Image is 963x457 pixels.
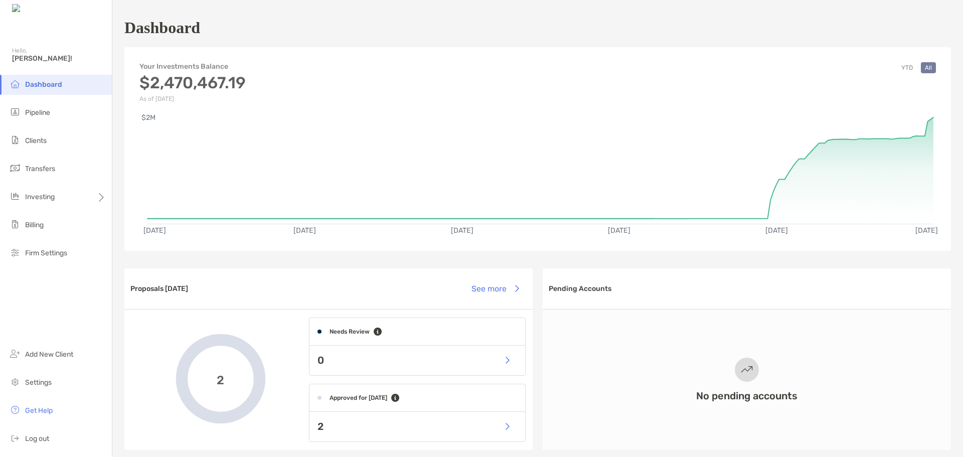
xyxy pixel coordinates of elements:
span: Investing [25,193,55,201]
text: [DATE] [451,226,473,235]
span: Firm Settings [25,249,67,257]
h3: Pending Accounts [549,284,611,293]
p: 2 [317,420,324,433]
span: Log out [25,434,49,443]
h1: Dashboard [124,19,200,37]
img: billing icon [9,218,21,230]
img: firm-settings icon [9,246,21,258]
img: get-help icon [9,404,21,416]
h3: No pending accounts [696,390,797,402]
img: add_new_client icon [9,348,21,360]
span: Settings [25,378,52,387]
text: [DATE] [143,226,166,235]
img: clients icon [9,134,21,146]
img: logout icon [9,432,21,444]
span: Get Help [25,406,53,415]
span: Transfers [25,165,55,173]
text: [DATE] [608,226,630,235]
span: 2 [217,372,224,386]
img: investing icon [9,190,21,202]
h4: Needs Review [330,328,370,335]
img: pipeline icon [9,106,21,118]
span: Billing [25,221,44,229]
h3: $2,470,467.19 [139,73,246,92]
button: YTD [897,62,917,73]
img: Zoe Logo [12,4,55,14]
text: $2M [141,113,155,122]
span: Pipeline [25,108,50,117]
span: Dashboard [25,80,62,89]
img: dashboard icon [9,78,21,90]
button: All [921,62,936,73]
span: Add New Client [25,350,73,359]
img: settings icon [9,376,21,388]
span: [PERSON_NAME]! [12,54,106,63]
text: [DATE] [293,226,316,235]
span: Clients [25,136,47,145]
h3: Proposals [DATE] [130,284,188,293]
text: [DATE] [765,226,788,235]
text: [DATE] [915,226,938,235]
p: As of [DATE] [139,95,246,102]
h4: Approved for [DATE] [330,394,387,401]
button: See more [463,277,527,299]
img: transfers icon [9,162,21,174]
p: 0 [317,354,324,367]
h4: Your Investments Balance [139,62,246,71]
